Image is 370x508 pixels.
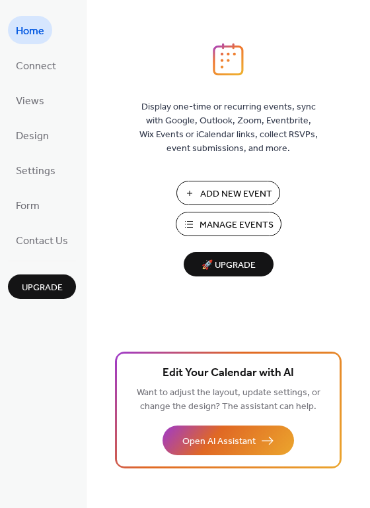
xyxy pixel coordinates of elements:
[8,121,57,149] a: Design
[16,126,49,146] span: Design
[176,212,281,236] button: Manage Events
[8,156,63,184] a: Settings
[137,384,320,416] span: Want to adjust the layout, update settings, or change the design? The assistant can help.
[16,161,55,181] span: Settings
[16,231,68,251] span: Contact Us
[163,364,294,383] span: Edit Your Calendar with AI
[8,51,64,79] a: Connect
[192,257,266,274] span: 🚀 Upgrade
[184,252,274,276] button: 🚀 Upgrade
[8,274,76,299] button: Upgrade
[213,43,243,76] img: logo_icon.svg
[176,181,280,205] button: Add New Event
[200,218,274,232] span: Manage Events
[16,91,44,111] span: Views
[182,435,256,449] span: Open AI Assistant
[22,281,63,295] span: Upgrade
[163,426,294,455] button: Open AI Assistant
[139,100,318,156] span: Display one-time or recurring events, sync with Google, Outlook, Zoom, Eventbrite, Wix Events or ...
[16,56,56,77] span: Connect
[8,86,52,114] a: Views
[200,187,272,201] span: Add New Event
[16,21,44,42] span: Home
[16,196,40,216] span: Form
[8,191,48,219] a: Form
[8,16,52,44] a: Home
[8,226,76,254] a: Contact Us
